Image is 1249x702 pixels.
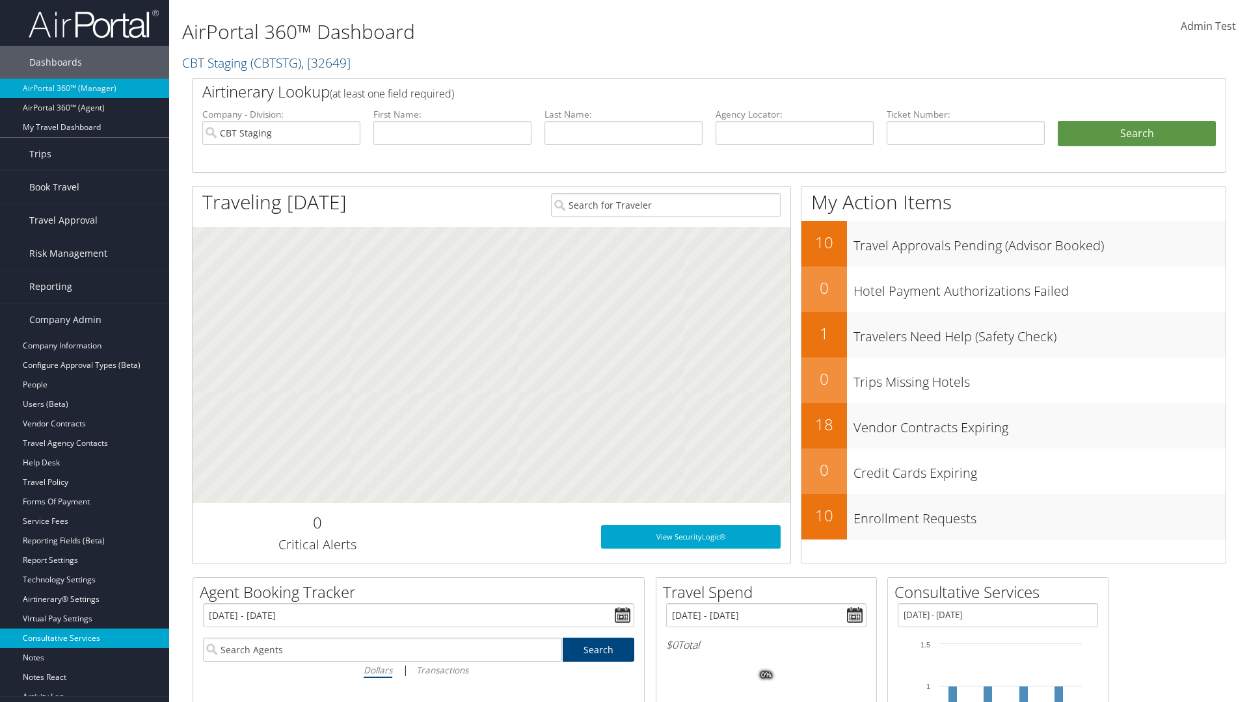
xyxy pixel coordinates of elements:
tspan: 1 [926,682,930,690]
a: 1Travelers Need Help (Safety Check) [801,312,1226,357]
tspan: 0% [761,671,772,679]
h3: Vendor Contracts Expiring [853,412,1226,437]
label: Company - Division: [202,108,360,121]
a: 10Enrollment Requests [801,494,1226,539]
h6: Total [666,638,866,652]
h2: Airtinerary Lookup [202,81,1130,103]
span: $0 [666,638,678,652]
a: 10Travel Approvals Pending (Advisor Booked) [801,221,1226,266]
h2: 10 [801,231,847,253]
h2: 1 [801,322,847,344]
h3: Trips Missing Hotels [853,367,1226,391]
h2: Agent Booking Tracker [200,581,644,603]
span: Admin Test [1181,19,1236,33]
i: Transactions [416,664,468,676]
tspan: 1.5 [920,641,930,649]
a: Search [563,638,635,662]
span: ( CBTSTG ) [250,54,301,71]
span: Company Admin [29,304,101,336]
h2: 0 [801,277,847,299]
h2: 0 [202,512,432,534]
span: Risk Management [29,237,107,270]
h2: 0 [801,368,847,390]
button: Search [1058,121,1216,147]
input: Search for Traveler [551,193,781,217]
h1: AirPortal 360™ Dashboard [182,18,885,45]
input: Search Agents [203,638,562,662]
label: First Name: [373,108,531,121]
a: 0Credit Cards Expiring [801,448,1226,494]
h3: Credit Cards Expiring [853,458,1226,482]
div: | [203,662,634,678]
span: Dashboards [29,46,82,79]
a: 18Vendor Contracts Expiring [801,403,1226,448]
a: CBT Staging [182,54,351,71]
h2: 10 [801,504,847,526]
h1: My Action Items [801,188,1226,216]
label: Agency Locator: [716,108,874,121]
h2: 18 [801,413,847,435]
i: Dollars [364,664,392,676]
h2: 0 [801,459,847,481]
img: airportal-logo.png [29,8,159,39]
span: (at least one field required) [330,86,454,101]
a: View SecurityLogic® [601,525,781,549]
h2: Travel Spend [663,581,876,603]
h3: Hotel Payment Authorizations Failed [853,276,1226,300]
span: Book Travel [29,171,79,203]
label: Last Name: [544,108,703,121]
a: 0Hotel Payment Authorizations Failed [801,266,1226,312]
label: Ticket Number: [887,108,1045,121]
span: , [ 32649 ] [301,54,351,71]
h3: Travelers Need Help (Safety Check) [853,321,1226,346]
h3: Enrollment Requests [853,503,1226,528]
h3: Travel Approvals Pending (Advisor Booked) [853,230,1226,255]
span: Travel Approval [29,204,98,237]
h1: Traveling [DATE] [202,188,347,216]
span: Trips [29,138,51,170]
h2: Consultative Services [894,581,1108,603]
h3: Critical Alerts [202,536,432,554]
a: 0Trips Missing Hotels [801,357,1226,403]
span: Reporting [29,270,72,303]
a: Admin Test [1181,6,1236,47]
